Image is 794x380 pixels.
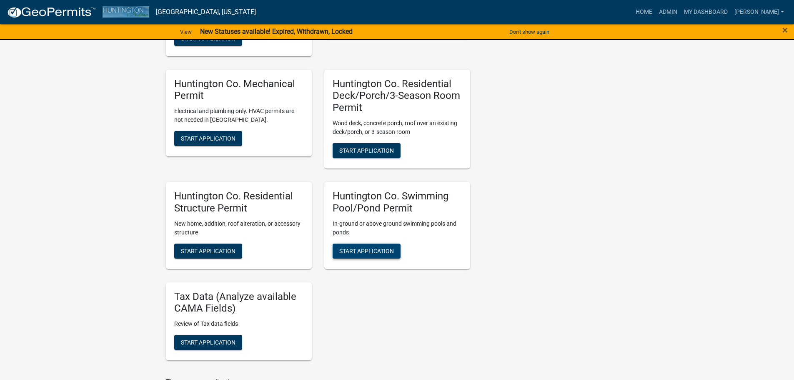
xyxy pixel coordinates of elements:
span: Start Application [181,35,235,41]
button: Start Application [174,244,242,259]
span: Start Application [181,135,235,142]
button: Don't show again [506,25,553,39]
strong: New Statuses available! Expired, Withdrawn, Locked [200,28,353,35]
span: × [782,24,788,36]
button: Start Application [174,335,242,350]
button: Start Application [174,31,242,46]
h5: Huntington Co. Mechanical Permit [174,78,303,102]
a: My Dashboard [681,4,731,20]
span: Start Application [339,247,394,254]
h5: Huntington Co. Swimming Pool/Pond Permit [333,190,462,214]
button: Start Application [174,131,242,146]
button: Close [782,25,788,35]
span: Start Application [181,339,235,346]
p: Review of Tax data fields [174,320,303,328]
p: In-ground or above ground swimming pools and ponds [333,219,462,237]
button: Start Application [333,244,401,259]
a: Admin [656,4,681,20]
a: View [177,25,195,39]
span: Start Application [181,247,235,254]
h5: Tax Data (Analyze available CAMA Fields) [174,291,303,315]
img: Huntington County, Indiana [103,6,149,18]
a: Home [632,4,656,20]
h5: Huntington Co. Residential Deck/Porch/3-Season Room Permit [333,78,462,114]
p: New home, addition, roof alteration, or accessory structure [174,219,303,237]
button: Start Application [333,143,401,158]
span: Start Application [339,147,394,154]
p: Electrical and plumbing only. HVAC permits are not needed in [GEOGRAPHIC_DATA]. [174,107,303,124]
h5: Huntington Co. Residential Structure Permit [174,190,303,214]
a: [PERSON_NAME] [731,4,787,20]
a: [GEOGRAPHIC_DATA], [US_STATE] [156,5,256,19]
p: Wood deck, concrete porch, roof over an existing deck/porch, or 3-season room [333,119,462,136]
